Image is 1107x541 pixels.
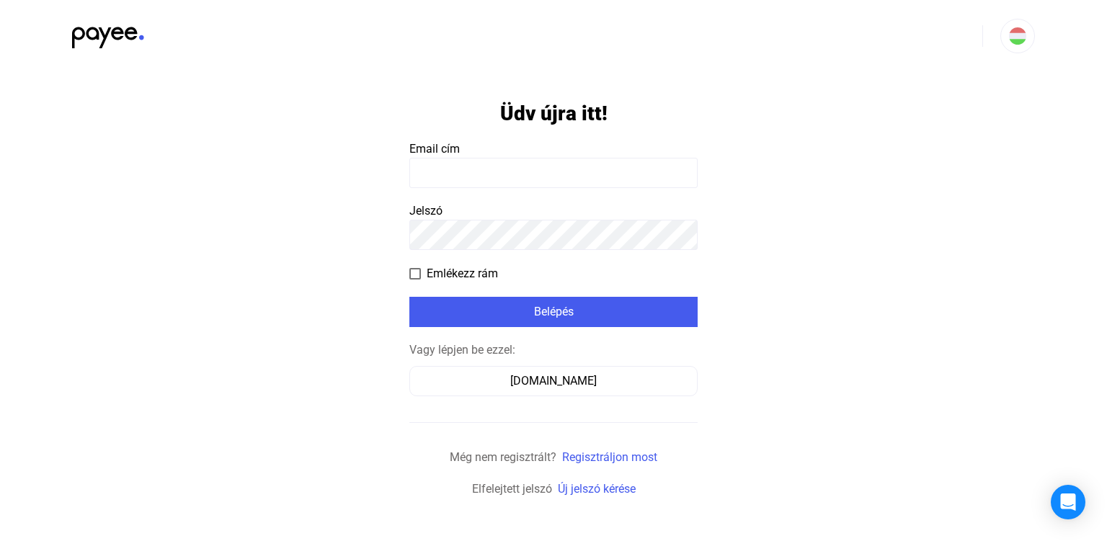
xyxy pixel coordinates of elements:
a: Új jelszó kérése [558,482,636,496]
div: [DOMAIN_NAME] [414,372,693,390]
div: Belépés [414,303,693,321]
span: Email cím [409,142,460,156]
img: black-payee-blue-dot.svg [72,19,144,48]
span: Még nem regisztrált? [450,450,556,464]
div: Vagy lépjen be ezzel: [409,341,698,359]
button: HU [1000,19,1035,53]
h1: Üdv újra itt! [500,101,608,126]
a: [DOMAIN_NAME] [409,374,698,388]
button: Belépés [409,297,698,327]
div: Open Intercom Messenger [1051,485,1085,519]
span: Jelszó [409,204,443,218]
img: HU [1009,27,1026,45]
span: Elfelejtett jelszó [472,482,552,496]
button: [DOMAIN_NAME] [409,366,698,396]
a: Regisztráljon most [562,450,657,464]
span: Emlékezz rám [427,265,498,282]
